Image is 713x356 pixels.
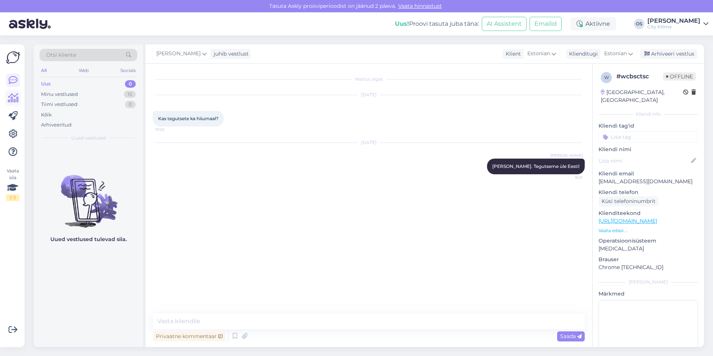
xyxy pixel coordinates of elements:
a: Vaata hinnastust [396,3,444,9]
div: Minu vestlused [41,91,78,98]
div: Tiimi vestlused [41,101,78,108]
div: Aktiivne [571,17,616,31]
p: [EMAIL_ADDRESS][DOMAIN_NAME] [599,178,698,185]
div: 1 / 3 [6,194,19,201]
div: [PERSON_NAME] [647,18,700,24]
p: Kliendi nimi [599,146,698,153]
span: Offline [663,72,696,81]
a: [URL][DOMAIN_NAME] [599,218,657,224]
div: 15 [124,91,136,98]
a: [PERSON_NAME]City Kliima [647,18,709,30]
span: Estonian [604,50,627,58]
div: Vestlus algas [153,76,585,82]
div: City Kliima [647,24,700,30]
div: Privaatne kommentaar [153,331,226,341]
span: [PERSON_NAME] [550,153,582,158]
span: Uued vestlused [71,135,106,141]
div: Küsi telefoninumbrit [599,196,659,206]
span: [PERSON_NAME] [156,50,201,58]
img: Askly Logo [6,50,20,65]
div: Klienditugi [566,50,598,58]
p: Chrome [TECHNICAL_ID] [599,263,698,271]
div: [GEOGRAPHIC_DATA], [GEOGRAPHIC_DATA] [601,88,683,104]
p: [MEDICAL_DATA] [599,245,698,253]
p: Kliendi telefon [599,188,698,196]
span: 17:05 [155,127,183,132]
button: AI Assistent [482,17,527,31]
p: Operatsioonisüsteem [599,237,698,245]
div: [DATE] [153,139,585,146]
div: Socials [119,66,137,75]
span: [PERSON_NAME]. Tegutseme üle Eesti! [492,163,579,169]
div: Uus [41,80,51,88]
div: OS [634,19,644,29]
div: Arhiveeri vestlus [640,49,697,59]
div: Vaata siia [6,168,19,201]
div: 0 [125,101,136,108]
p: Kliendi tag'id [599,122,698,130]
div: All [40,66,48,75]
div: [PERSON_NAME] [599,279,698,285]
span: Otsi kliente [46,51,76,59]
p: Brauser [599,256,698,263]
p: Klienditeekond [599,209,698,217]
p: Uued vestlused tulevad siia. [50,235,127,243]
div: Kliendi info [599,111,698,118]
span: 9:23 [555,175,582,180]
p: Märkmed [599,290,698,298]
div: Kõik [41,111,52,119]
p: Kliendi email [599,170,698,178]
div: juhib vestlust [211,50,249,58]
div: # wcbsctsc [616,72,663,81]
b: Uus! [395,20,409,27]
input: Lisa tag [599,131,698,143]
input: Lisa nimi [599,157,690,165]
div: 0 [125,80,136,88]
button: Emailid [530,17,562,31]
span: Estonian [527,50,550,58]
div: Web [77,66,90,75]
img: No chats [34,162,143,229]
div: Klient [503,50,521,58]
div: Proovi tasuta juba täna: [395,19,479,28]
span: Saada [560,333,582,340]
div: [DATE] [153,91,585,98]
div: Arhiveeritud [41,121,72,129]
p: Vaata edasi ... [599,227,698,234]
span: w [604,75,609,80]
span: Kas tegutsete ka hiiumaal? [158,116,219,121]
